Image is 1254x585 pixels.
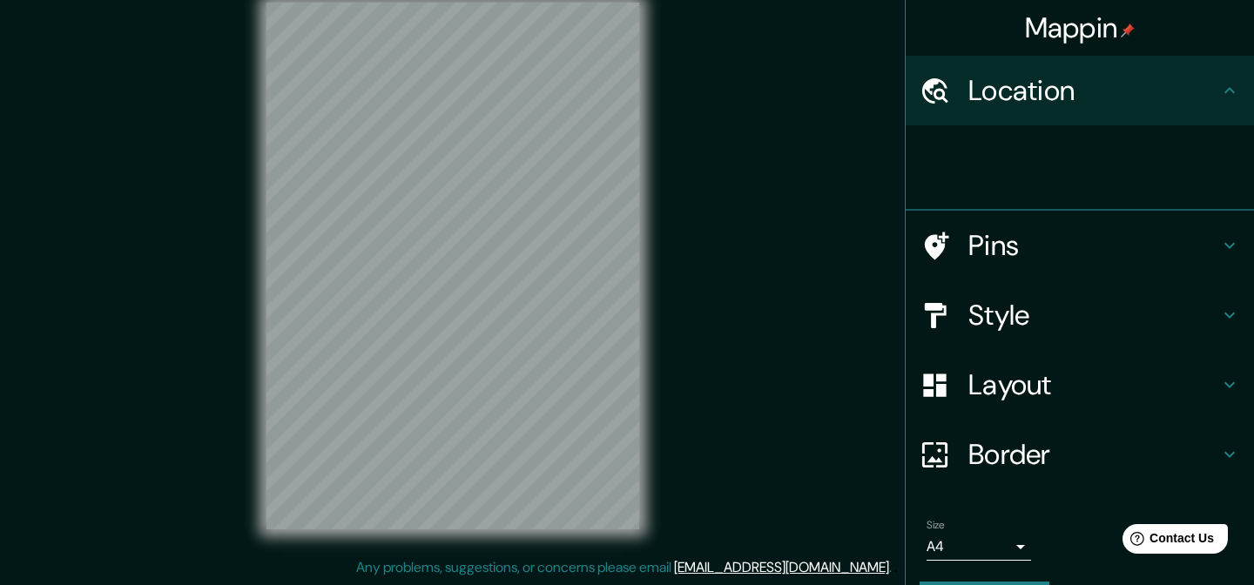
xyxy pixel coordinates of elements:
[968,228,1219,263] h4: Pins
[906,280,1254,350] div: Style
[927,518,945,533] label: Size
[1121,24,1135,37] img: pin-icon.png
[906,420,1254,489] div: Border
[892,557,894,578] div: .
[968,298,1219,333] h4: Style
[906,350,1254,420] div: Layout
[968,437,1219,472] h4: Border
[894,557,898,578] div: .
[1099,517,1235,566] iframe: Help widget launcher
[968,73,1219,108] h4: Location
[1025,10,1136,45] h4: Mappin
[356,557,892,578] p: Any problems, suggestions, or concerns please email .
[674,558,889,576] a: [EMAIL_ADDRESS][DOMAIN_NAME]
[927,533,1031,561] div: A4
[906,56,1254,125] div: Location
[906,211,1254,280] div: Pins
[968,367,1219,402] h4: Layout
